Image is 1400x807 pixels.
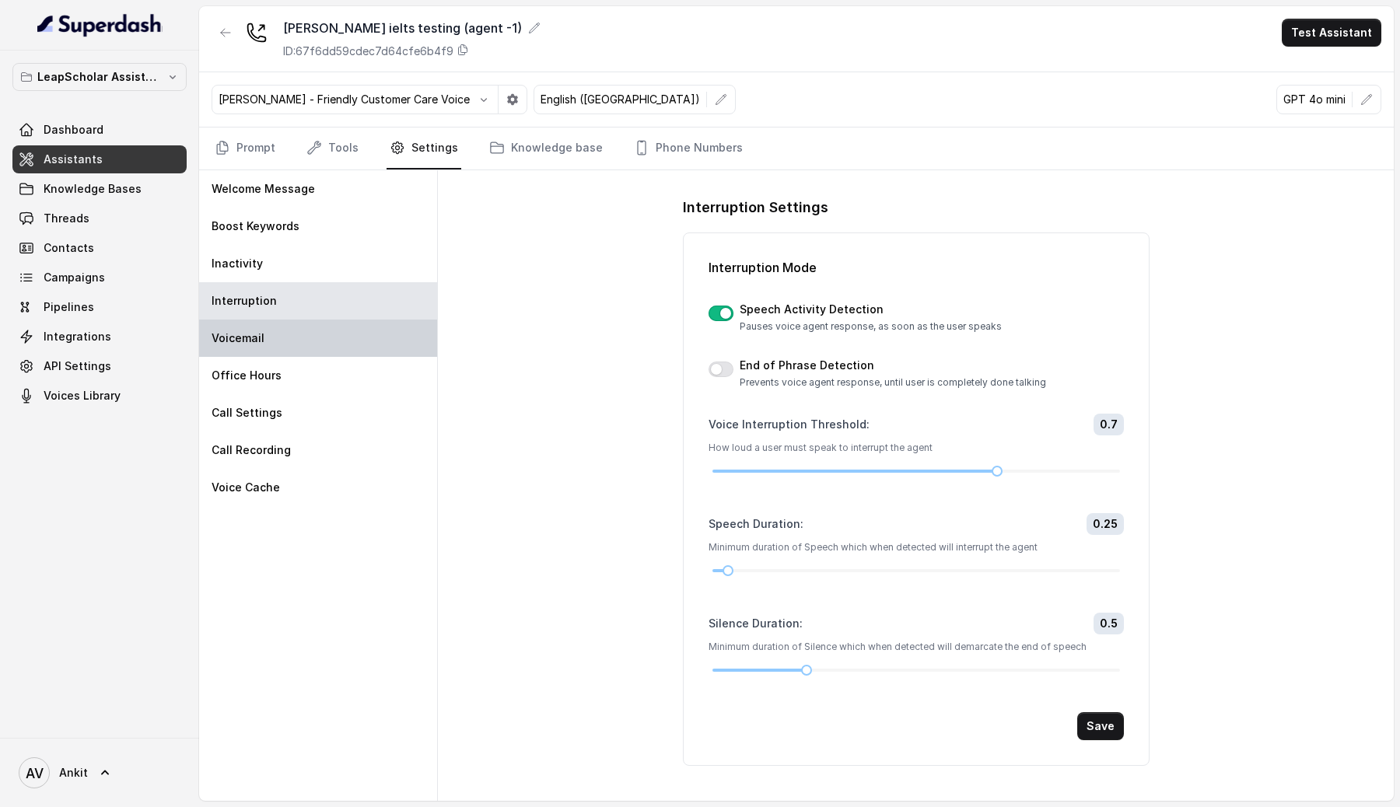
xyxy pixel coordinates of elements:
a: Integrations [12,323,187,351]
span: 0.5 [1094,613,1124,634]
h1: Interruption Settings [683,195,1150,220]
a: Voices Library [12,382,187,410]
span: Voices Library [44,388,121,403]
nav: Tabs [212,128,1381,169]
a: API Settings [12,352,187,380]
span: Integrations [44,329,111,344]
button: LeapScholar Assistant [12,63,187,91]
a: Prompt [212,128,278,169]
p: Boost Keywords [212,218,299,234]
p: [PERSON_NAME] - Friendly Customer Care Voice [219,92,470,107]
a: Threads [12,204,187,232]
a: Settings [387,128,461,169]
p: Call Recording [212,442,291,458]
p: LeapScholar Assistant [37,68,162,86]
label: Voice Interruption Threshold : [709,417,870,432]
button: Test Assistant [1282,19,1381,47]
span: Pipelines [44,299,94,315]
span: Contacts [44,240,94,256]
p: Call Settings [212,405,282,421]
p: Pauses voice agent response, as soon as the user speaks [740,320,1002,333]
span: 0.7 [1094,414,1124,435]
p: Inactivity [212,256,263,271]
a: Dashboard [12,116,187,144]
span: Campaigns [44,270,105,285]
span: Dashboard [44,122,103,138]
label: Speech Duration : [709,516,803,532]
a: Knowledge base [486,128,606,169]
text: AV [26,765,44,781]
a: Knowledge Bases [12,175,187,203]
img: light.svg [37,12,163,37]
p: Minimum duration of Speech which when detected will interrupt the agent [709,541,1124,554]
p: English ([GEOGRAPHIC_DATA]) [541,92,700,107]
a: Campaigns [12,264,187,292]
div: [PERSON_NAME] ielts testing (agent -1) [283,19,541,37]
span: Ankit [59,765,88,781]
p: Minimum duration of Silence which when detected will demarcate the end of speech [709,641,1124,653]
span: Assistants [44,152,103,167]
span: 0.25 [1087,513,1124,535]
a: Contacts [12,234,187,262]
p: Voice Cache [212,480,280,495]
p: Welcome Message [212,181,315,197]
a: Pipelines [12,293,187,321]
p: Office Hours [212,368,282,383]
a: Assistants [12,145,187,173]
a: Ankit [12,751,187,795]
p: Voicemail [212,330,264,346]
p: End of Phrase Detection [740,358,1046,373]
p: Interruption Mode [709,258,1124,277]
span: Threads [44,211,89,226]
p: ID: 67f6dd59cdec7d64cfe6b4f9 [283,44,453,59]
p: Speech Activity Detection [740,302,1002,317]
p: Prevents voice agent response, until user is completely done talking [740,376,1046,389]
span: API Settings [44,358,111,374]
p: Interruption [212,293,277,309]
a: Tools [303,128,362,169]
button: Save [1077,712,1124,740]
p: GPT 4o mini [1283,92,1346,107]
span: Knowledge Bases [44,181,142,197]
a: Phone Numbers [631,128,746,169]
label: Silence Duration : [709,616,803,631]
p: How loud a user must speak to interrupt the agent [709,442,1124,454]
